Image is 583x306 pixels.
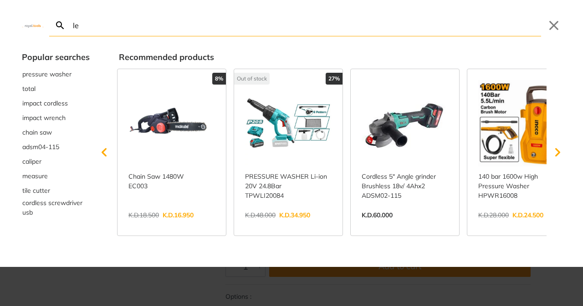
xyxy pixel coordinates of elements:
span: total [22,84,36,94]
div: Suggestion: total [22,81,90,96]
div: Suggestion: measure [22,169,90,183]
div: Suggestion: cordless screwdriver usb [22,198,90,218]
div: Suggestion: chain saw [22,125,90,140]
button: Close [547,18,561,33]
div: Suggestion: caliper [22,154,90,169]
span: tile cutter [22,186,50,196]
div: Suggestion: pressure washer [22,67,90,81]
input: Search… [71,15,541,36]
div: Suggestion: impact cordless [22,96,90,110]
svg: Scroll right [548,143,567,161]
button: Select suggestion: chain saw [22,125,90,140]
button: Select suggestion: cordless screwdriver usb [22,198,90,218]
span: caliper [22,157,41,166]
div: Suggestion: adsm04-115 [22,140,90,154]
div: Recommended products [119,51,561,63]
span: impact cordless [22,99,68,108]
div: 27% [326,73,343,85]
button: Select suggestion: measure [22,169,90,183]
button: Select suggestion: adsm04-115 [22,140,90,154]
span: measure [22,171,48,181]
span: cordless screwdriver usb [22,198,89,217]
span: impact wrench [22,113,66,123]
svg: Scroll left [95,143,113,161]
div: Out of stock [234,73,270,85]
div: 8% [212,73,226,85]
button: Select suggestion: tile cutter [22,183,90,198]
button: Select suggestion: impact wrench [22,110,90,125]
div: Popular searches [22,51,90,63]
span: adsm04-115 [22,142,59,152]
button: Select suggestion: caliper [22,154,90,169]
div: Suggestion: tile cutter [22,183,90,198]
div: Suggestion: impact wrench [22,110,90,125]
button: Select suggestion: pressure washer [22,67,90,81]
span: pressure washer [22,70,72,79]
span: chain saw [22,128,52,137]
button: Select suggestion: total [22,81,90,96]
button: Select suggestion: impact cordless [22,96,90,110]
svg: Search [55,20,66,31]
img: Close [22,23,44,27]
